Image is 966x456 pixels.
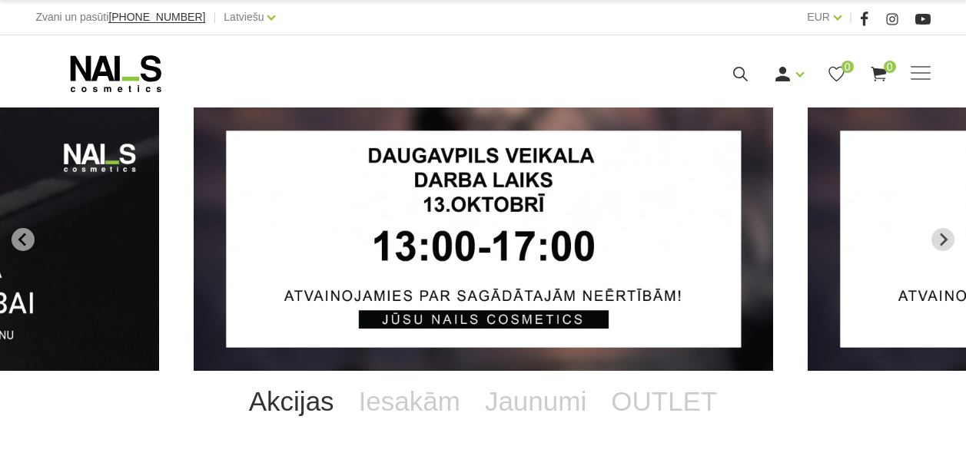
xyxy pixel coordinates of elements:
[108,11,205,23] span: [PHONE_NUMBER]
[35,8,205,27] div: Zvani un pasūti
[884,61,896,73] span: 0
[473,371,599,432] a: Jaunumi
[827,64,846,84] a: 0
[108,12,205,23] a: [PHONE_NUMBER]
[849,8,852,27] span: |
[237,371,347,432] a: Akcijas
[12,228,35,251] button: Go to last slide
[842,61,854,73] span: 0
[869,64,888,84] a: 0
[224,8,264,26] a: Latviešu
[931,228,954,251] button: Next slide
[347,371,473,432] a: Iesakām
[213,8,216,27] span: |
[599,371,729,432] a: OUTLET
[807,8,830,26] a: EUR
[194,107,773,371] li: 1 of 13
